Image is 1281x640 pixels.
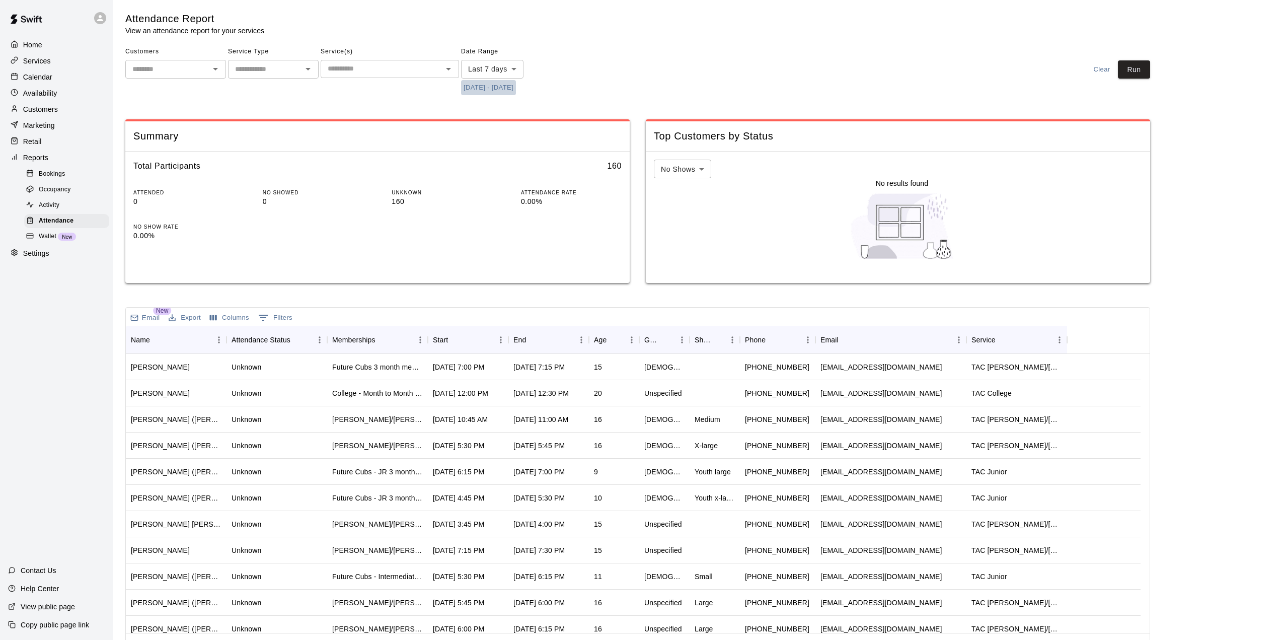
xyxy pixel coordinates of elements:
[820,441,942,451] div: cadierfamily@aol.com
[695,467,731,477] div: Youth large
[820,326,839,354] div: Email
[131,414,221,424] div: Max Koller (Keith Koller)
[8,86,105,101] a: Availability
[594,545,602,555] div: 15
[433,467,484,477] div: Sep 15, 2025, 6:15 PM
[133,189,234,196] p: ATTENDED
[513,519,565,529] div: Sep 16, 2025, 4:00 PM
[745,598,809,608] div: +12017417543
[745,326,766,354] div: Phone
[332,326,375,354] div: Memberships
[513,545,565,555] div: Sep 16, 2025, 7:30 PM
[815,326,966,354] div: Email
[433,572,484,582] div: Sep 10, 2025, 5:30 PM
[301,62,315,76] button: Open
[594,388,602,398] div: 20
[971,598,1062,608] div: TAC Todd/Brad
[461,44,549,60] span: Date Range
[461,80,516,96] button: [DATE] - [DATE]
[654,129,1142,143] span: Top Customers by Status
[644,414,685,424] div: Male
[133,223,234,231] p: NO SHOW RATE
[332,362,423,372] div: Future Cubs 3 month membership - Ages 13+, Todd/Brad - Monthly 1x per Week, Advanced Hitting Full...
[125,26,264,36] p: View an attendance report for your services
[433,362,484,372] div: Sep 15, 2025, 7:00 PM
[508,326,589,354] div: End
[660,333,674,347] button: Sort
[23,88,57,98] p: Availability
[21,565,56,576] p: Contact Us
[594,519,602,529] div: 15
[392,189,492,196] p: UNKNOWN
[413,332,428,347] button: Menu
[232,624,261,634] div: Unknown
[820,362,942,372] div: nconforti@verizon.net
[232,467,261,477] div: Unknown
[695,572,713,582] div: Small
[232,519,261,529] div: Unknown
[133,160,200,173] h6: Total Participants
[766,333,780,347] button: Sort
[745,467,809,477] div: +12019608910
[232,598,261,608] div: Unknown
[23,153,48,163] p: Reports
[207,310,252,326] button: Select columns
[312,332,327,347] button: Menu
[131,388,190,398] div: Aiden Cody
[8,134,105,149] a: Retail
[644,493,685,503] div: Male
[8,69,105,85] a: Calendar
[24,214,113,229] a: Attendance
[521,189,622,196] p: ATTENDANCE RATE
[594,362,602,372] div: 15
[690,326,740,354] div: Shirt Size
[745,545,809,555] div: +12017870217
[131,362,190,372] div: Charles Conforti
[839,333,853,347] button: Sort
[594,441,602,451] div: 16
[1052,332,1067,347] button: Menu
[24,166,113,182] a: Bookings
[745,362,809,372] div: +19732140925
[133,231,234,241] p: 0.00%
[644,326,660,354] div: Gender
[24,183,109,197] div: Occupancy
[332,545,423,555] div: Todd/Brad - 6 Month Membership - 2x per week, Tom/Mike - 6 Month Membership - 2x per week
[332,467,423,477] div: Future Cubs - JR 3 month Membership , Future Cubs - Intermediate - 3 month member
[745,493,809,503] div: +12018736283
[8,102,105,117] a: Customers
[327,326,428,354] div: Memberships
[125,44,226,60] span: Customers
[513,624,565,634] div: Sep 17, 2025, 6:15 PM
[433,441,484,451] div: Sep 15, 2025, 5:30 PM
[131,545,190,555] div: Landon Hesse
[1118,60,1150,79] button: Run
[695,441,718,451] div: X-large
[745,519,809,529] div: +19733030241
[24,167,109,181] div: Bookings
[21,584,59,594] p: Help Center
[24,230,109,244] div: WalletNew
[39,232,56,242] span: Wallet
[23,120,55,130] p: Marketing
[332,519,423,529] div: Tom/Mike - Full Year Member Unlimited
[211,332,227,347] button: Menu
[971,388,1012,398] div: TAC College
[644,572,685,582] div: Male
[695,326,711,354] div: Shirt Size
[131,598,221,608] div: Anthony Mustcciuolo (Anthony Mustacciuolo)
[332,493,423,503] div: Future Cubs - JR 3 month Membership , Future Cubs - Intermediate - 3 month member
[820,598,942,608] div: must0520@gmail.com
[674,332,690,347] button: Menu
[21,620,89,630] p: Copy public page link
[24,198,113,214] a: Activity
[971,467,1007,477] div: TAC Junior
[594,493,602,503] div: 10
[24,198,109,212] div: Activity
[332,624,423,634] div: Todd/Brad - 6 Month Membership - 2x per week, Tom/Mike - 6 Month Membership - 2x per week
[654,160,711,178] div: No Shows
[740,326,815,354] div: Phone
[24,214,109,228] div: Attendance
[131,467,221,477] div: Aaron Segarra (Victor Segarra)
